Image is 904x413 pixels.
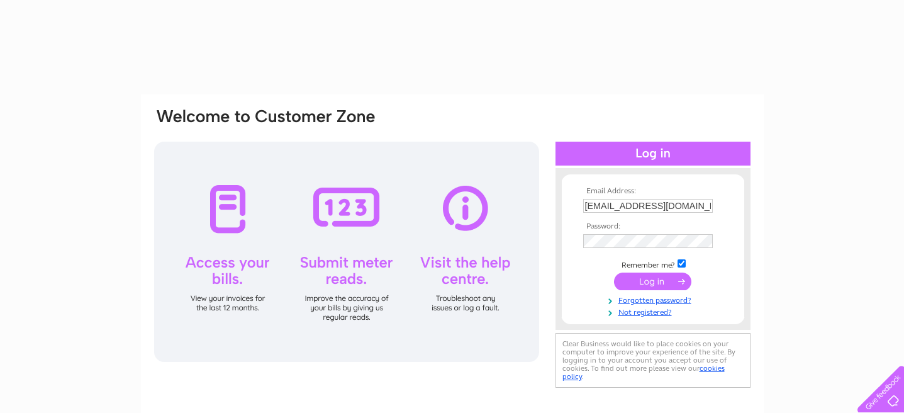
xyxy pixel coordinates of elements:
[583,293,726,305] a: Forgotten password?
[580,187,726,196] th: Email Address:
[562,364,725,381] a: cookies policy
[580,257,726,270] td: Remember me?
[580,222,726,231] th: Password:
[555,333,751,388] div: Clear Business would like to place cookies on your computer to improve your experience of the sit...
[583,305,726,317] a: Not registered?
[614,273,691,290] input: Submit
